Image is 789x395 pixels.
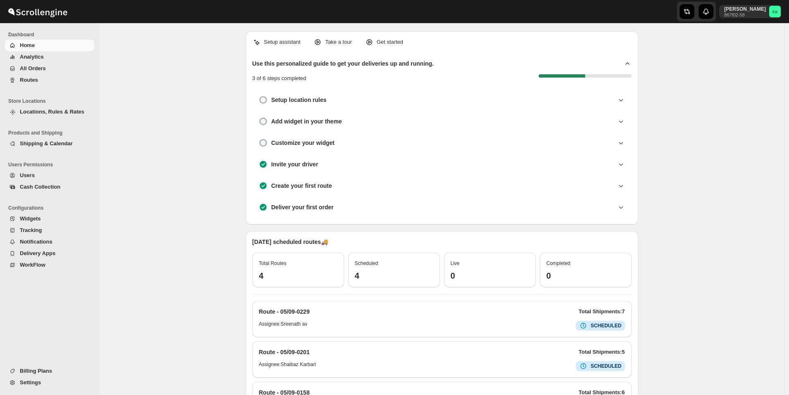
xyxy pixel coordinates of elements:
[20,140,73,147] span: Shipping & Calendar
[5,170,94,181] button: Users
[20,42,35,48] span: Home
[377,38,403,46] p: Get started
[591,323,622,329] b: SCHEDULED
[325,38,352,46] p: Take a tour
[5,74,94,86] button: Routes
[355,260,378,266] span: Scheduled
[5,106,94,118] button: Locations, Rules & Rates
[5,51,94,63] button: Analytics
[772,9,778,14] text: ka
[252,74,307,83] p: 3 of 6 steps completed
[271,96,327,104] h3: Setup location rules
[5,138,94,149] button: Shipping & Calendar
[259,271,337,281] h3: 4
[20,77,38,83] span: Routes
[451,271,529,281] h3: 0
[259,307,310,316] h2: Route - 05/09-0229
[724,12,766,17] p: 867f02-58
[5,259,94,271] button: WorkFlow
[20,250,55,256] span: Delivery Apps
[271,182,332,190] h3: Create your first route
[7,1,69,22] img: ScrollEngine
[264,38,301,46] p: Setup assistant
[20,54,44,60] span: Analytics
[591,363,622,369] b: SCHEDULED
[769,6,781,17] span: khaled alrashidi
[259,348,310,356] h2: Route - 05/09-0201
[271,160,318,168] h3: Invite your driver
[5,40,94,51] button: Home
[259,321,307,331] h6: Assignee: Sreenath av
[252,59,434,68] h2: Use this personalized guide to get your deliveries up and running.
[271,139,335,147] h3: Customize your widget
[719,5,782,18] button: User menu
[20,239,52,245] span: Notifications
[724,6,766,12] p: [PERSON_NAME]
[20,215,40,222] span: Widgets
[5,181,94,193] button: Cash Collection
[20,227,42,233] span: Tracking
[8,205,95,211] span: Configurations
[5,248,94,259] button: Delivery Apps
[579,307,625,316] p: Total Shipments: 7
[8,31,95,38] span: Dashboard
[355,271,433,281] h3: 4
[271,203,334,211] h3: Deliver your first order
[547,260,570,266] span: Completed
[5,213,94,225] button: Widgets
[5,365,94,377] button: Billing Plans
[20,368,52,374] span: Billing Plans
[5,63,94,74] button: All Orders
[252,238,632,246] p: [DATE] scheduled routes 🚚
[259,361,316,371] h6: Assignee: Shaibaz Karbari
[579,348,625,356] p: Total Shipments: 5
[20,65,46,71] span: All Orders
[20,184,60,190] span: Cash Collection
[5,377,94,388] button: Settings
[5,225,94,236] button: Tracking
[547,271,625,281] h3: 0
[271,117,342,125] h3: Add widget in your theme
[20,109,84,115] span: Locations, Rules & Rates
[5,236,94,248] button: Notifications
[20,262,45,268] span: WorkFlow
[451,260,460,266] span: Live
[8,98,95,104] span: Store Locations
[259,260,287,266] span: Total Routes
[8,130,95,136] span: Products and Shipping
[20,379,41,386] span: Settings
[20,172,35,178] span: Users
[8,161,95,168] span: Users Permissions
